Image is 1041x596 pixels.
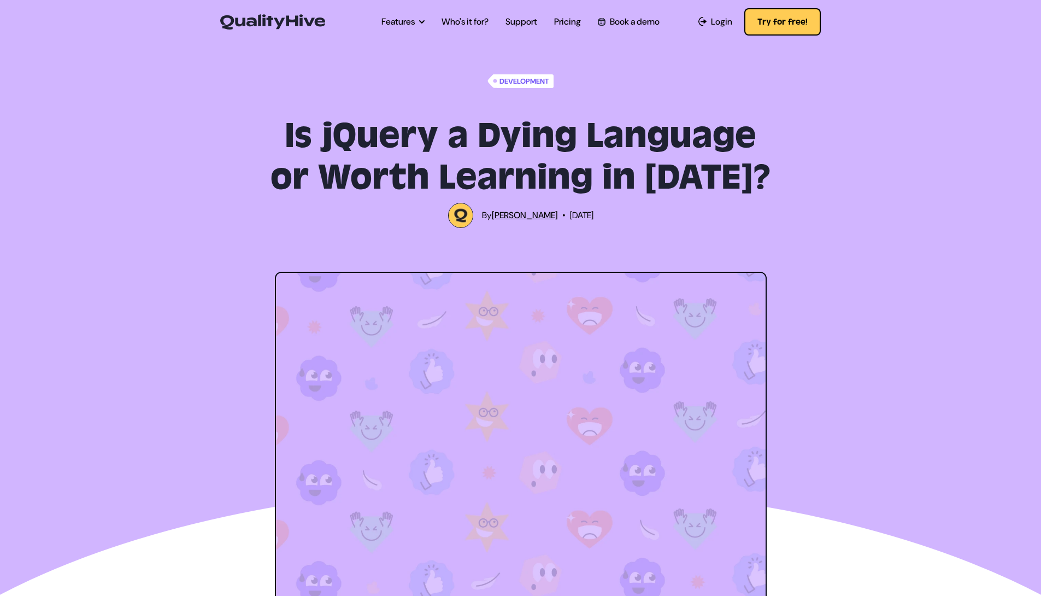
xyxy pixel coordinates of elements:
a: Login [698,15,733,28]
button: Try for free! [744,8,821,36]
img: Book a QualityHive Demo [598,18,605,25]
span: [DATE] [570,209,593,222]
a: Book a demo [598,15,659,28]
a: Features [381,15,425,28]
a: Support [505,15,537,28]
h1: Is jQuery a Dying Language or Worth Learning in [DATE]? [267,115,774,198]
span: Login [711,15,732,28]
span: By [482,209,558,222]
span: Development [497,74,554,88]
a: Development [487,74,554,88]
img: QualityHive - Bug Tracking Tool [220,14,325,30]
a: Pricing [554,15,581,28]
a: Who's it for? [442,15,489,28]
a: [PERSON_NAME] [492,209,558,221]
span: • [562,209,566,222]
img: QualityHive Logo [448,203,473,228]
